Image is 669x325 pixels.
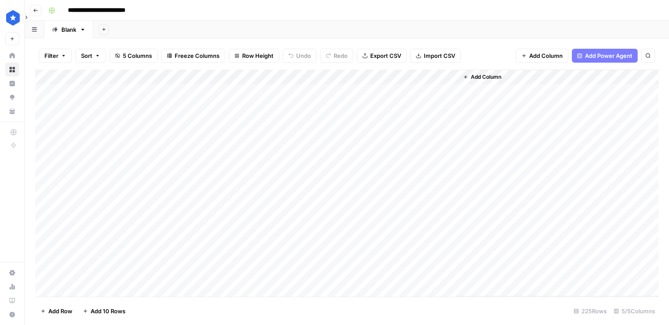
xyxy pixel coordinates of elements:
[242,51,274,60] span: Row Height
[410,49,461,63] button: Import CSV
[5,294,19,308] a: Learning Hub
[5,280,19,294] a: Usage
[5,49,19,63] a: Home
[296,51,311,60] span: Undo
[334,51,348,60] span: Redo
[35,304,78,318] button: Add Row
[320,49,353,63] button: Redo
[570,304,610,318] div: 225 Rows
[283,49,317,63] button: Undo
[123,51,152,60] span: 5 Columns
[78,304,131,318] button: Add 10 Rows
[39,49,72,63] button: Filter
[471,73,501,81] span: Add Column
[5,90,19,104] a: Opportunities
[75,49,106,63] button: Sort
[61,25,76,34] div: Blank
[81,51,92,60] span: Sort
[5,63,19,77] a: Browse
[5,308,19,322] button: Help + Support
[370,51,401,60] span: Export CSV
[610,304,659,318] div: 5/5 Columns
[175,51,220,60] span: Freeze Columns
[516,49,568,63] button: Add Column
[5,7,19,29] button: Workspace: ConsumerAffairs
[5,10,21,26] img: ConsumerAffairs Logo
[460,71,505,83] button: Add Column
[424,51,455,60] span: Import CSV
[91,307,125,315] span: Add 10 Rows
[161,49,225,63] button: Freeze Columns
[585,51,632,60] span: Add Power Agent
[572,49,638,63] button: Add Power Agent
[48,307,72,315] span: Add Row
[5,266,19,280] a: Settings
[529,51,563,60] span: Add Column
[229,49,279,63] button: Row Height
[44,51,58,60] span: Filter
[44,21,93,38] a: Blank
[109,49,158,63] button: 5 Columns
[5,77,19,90] a: Insights
[357,49,407,63] button: Export CSV
[5,104,19,118] a: Your Data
